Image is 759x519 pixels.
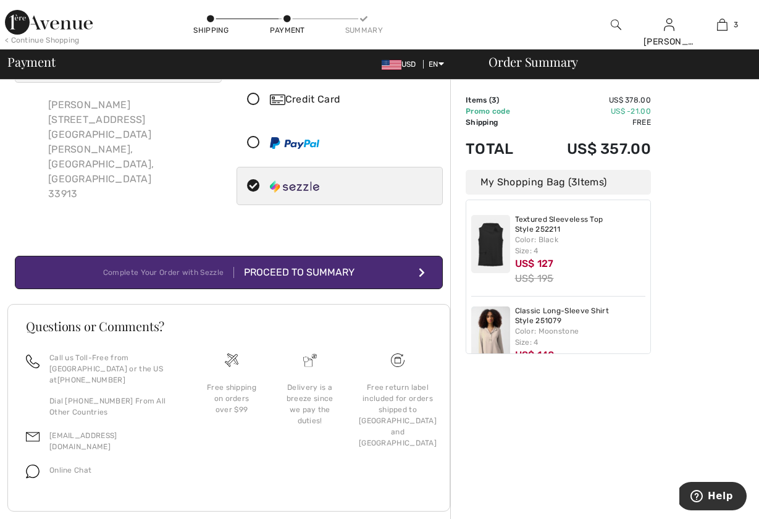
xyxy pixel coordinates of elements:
span: 3 [492,96,497,104]
div: Delivery is a breeze since we pay the duties! [280,382,339,426]
div: [PERSON_NAME] [644,35,695,48]
span: Payment [7,56,55,68]
span: US$ 127 [515,258,554,269]
a: 3 [697,17,749,32]
img: 1ère Avenue [5,10,93,35]
img: Free shipping on orders over $99 [225,353,238,367]
span: USD [382,60,421,69]
div: Summary [345,25,382,36]
span: US$ 140 [515,349,555,361]
div: Color: Moonstone Size: 4 [515,326,646,348]
td: Promo code [466,106,533,117]
a: Textured Sleeveless Top Style 252211 [515,215,646,234]
img: search the website [611,17,621,32]
img: PayPal [270,137,319,149]
iframe: Opens a widget where you can find more information [679,482,747,513]
s: US$ 195 [515,272,554,284]
td: US$ 357.00 [533,128,651,170]
a: [PHONE_NUMBER] [57,376,125,384]
img: email [26,430,40,444]
img: call [26,355,40,368]
div: Free return label included for orders shipped to [GEOGRAPHIC_DATA] and [GEOGRAPHIC_DATA] [359,382,437,449]
span: Online Chat [49,466,91,475]
img: Credit Card [270,95,285,105]
div: Shipping [193,25,230,36]
a: Sign In [664,19,674,30]
p: Call us Toll-Free from [GEOGRAPHIC_DATA] or the US at [49,352,178,386]
td: Total [466,128,533,170]
span: 3 [734,19,738,30]
div: Payment [269,25,306,36]
a: Classic Long-Sleeve Shirt Style 251079 [515,306,646,326]
td: Free [533,117,651,128]
td: Items ( ) [466,95,533,106]
p: Dial [PHONE_NUMBER] From All Other Countries [49,395,178,418]
div: Complete Your Order with Sezzle [103,267,234,278]
img: My Bag [717,17,728,32]
div: Proceed to Summary [234,265,354,280]
img: chat [26,465,40,478]
h3: Questions or Comments? [26,320,432,332]
img: Textured Sleeveless Top Style 252211 [471,215,510,273]
img: Sezzle [270,180,319,193]
div: Color: Black Size: 4 [515,234,646,256]
td: Shipping [466,117,533,128]
div: Free shipping on orders over $99 [203,382,261,415]
div: Order Summary [474,56,752,68]
div: [PERSON_NAME] [STREET_ADDRESS] [GEOGRAPHIC_DATA][PERSON_NAME], [GEOGRAPHIC_DATA], [GEOGRAPHIC_DAT... [38,88,222,211]
img: My Info [664,17,674,32]
img: US Dollar [382,60,401,70]
img: Free shipping on orders over $99 [391,353,405,367]
span: EN [429,60,444,69]
img: Delivery is a breeze since we pay the duties! [303,353,317,367]
div: < Continue Shopping [5,35,80,46]
span: 3 [571,176,577,188]
td: US$ -21.00 [533,106,651,117]
img: Classic Long-Sleeve Shirt Style 251079 [471,306,510,365]
a: [EMAIL_ADDRESS][DOMAIN_NAME] [49,431,117,451]
div: Credit Card [270,92,434,107]
button: Complete Your Order with Sezzle Proceed to Summary [15,256,443,289]
td: US$ 378.00 [533,95,651,106]
div: My Shopping Bag ( Items) [466,170,651,195]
